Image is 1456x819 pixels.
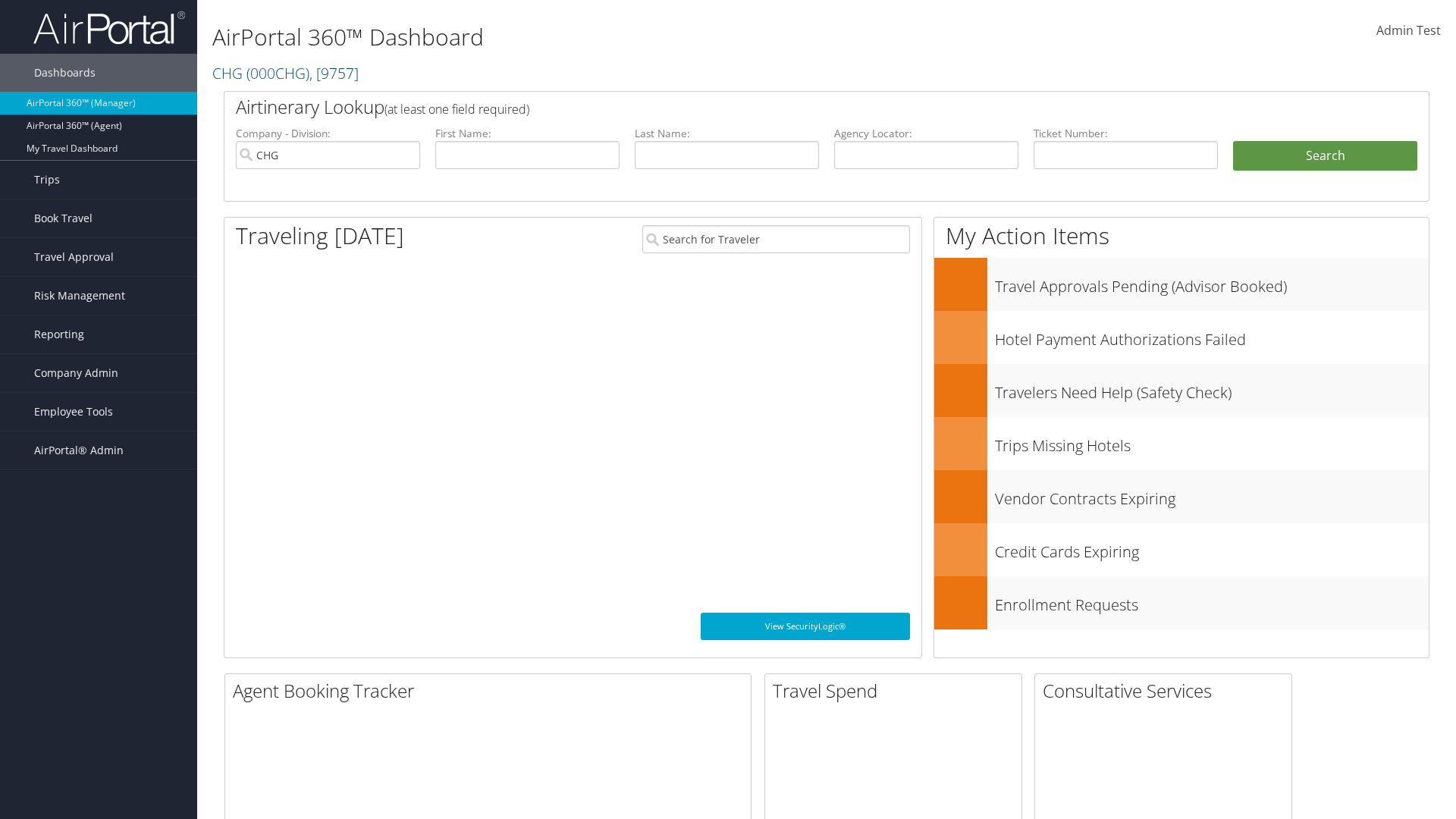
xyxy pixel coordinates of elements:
a: Vendor Contracts Expiring [934,470,1429,523]
h1: AirPortal 360™ Dashboard [212,21,1031,53]
img: airportal-logo.png [33,10,185,45]
label: Agency Locator: [834,126,1018,141]
label: First Name: [435,126,620,141]
span: , [ 9757 ] [309,63,359,83]
a: Travel Approvals Pending (Advisor Booked) [934,258,1429,311]
h3: Hotel Payment Authorizations Failed [995,322,1429,350]
h3: Travelers Need Help (Safety Check) [995,375,1429,403]
h3: Vendor Contracts Expiring [995,481,1429,510]
a: Trips Missing Hotels [934,417,1429,470]
span: Company Admin [34,354,118,392]
a: View SecurityLogic® [701,613,910,640]
label: Company - Division: [236,126,420,141]
a: Enrollment Requests [934,576,1429,629]
h3: Credit Cards Expiring [995,534,1429,563]
h3: Enrollment Requests [995,587,1429,616]
a: Travelers Need Help (Safety Check) [934,364,1429,417]
span: AirPortal® Admin [34,431,124,469]
a: Hotel Payment Authorizations Failed [934,311,1429,364]
span: Travel Approval [34,238,114,276]
h2: Consultative Services [1043,678,1291,704]
span: (at least one field required) [384,101,529,118]
label: Last Name: [635,126,819,141]
label: Ticket Number: [1034,126,1218,141]
span: Risk Management [34,277,125,315]
h2: Airtinerary Lookup [236,94,1317,120]
span: Reporting [34,315,84,353]
span: Employee Tools [34,393,113,431]
span: Book Travel [34,199,93,237]
span: ( 000CHG ) [246,63,309,83]
a: Credit Cards Expiring [934,523,1429,576]
a: Admin Test [1376,8,1441,55]
span: Admin Test [1376,22,1441,39]
h2: Travel Spend [773,678,1021,704]
h3: Travel Approvals Pending (Advisor Booked) [995,268,1429,297]
a: CHG [212,63,359,83]
button: Search [1233,141,1417,171]
input: Search for Traveler [642,225,910,253]
span: Trips [34,161,60,199]
h1: My Action Items [934,220,1429,252]
h2: Agent Booking Tracker [233,678,751,704]
h1: Traveling [DATE] [236,220,404,252]
span: Dashboards [34,54,96,92]
h3: Trips Missing Hotels [995,428,1429,457]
